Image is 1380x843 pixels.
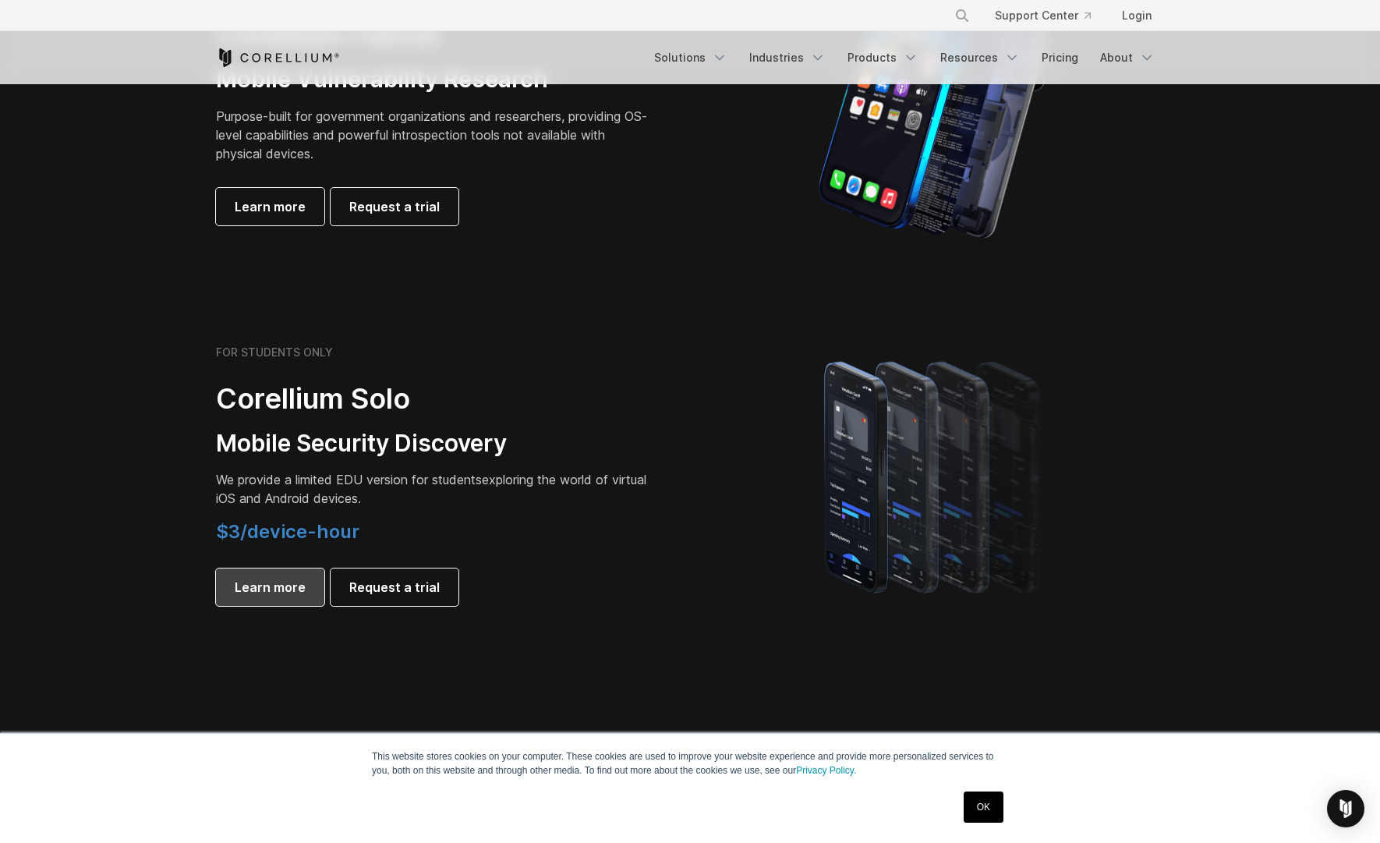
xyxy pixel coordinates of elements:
h3: Mobile Security Discovery [216,429,653,459]
div: Navigation Menu [936,2,1164,30]
p: Purpose-built for government organizations and researchers, providing OS-level capabilities and p... [216,107,653,163]
div: Open Intercom Messenger [1327,790,1364,827]
a: Products [838,44,928,72]
h6: FOR STUDENTS ONLY [216,345,333,360]
a: Learn more [216,188,324,225]
a: Resources [931,44,1029,72]
img: A lineup of four iPhone models becoming more gradient and blurred [793,339,1077,612]
a: OK [964,792,1003,823]
span: $3/device-hour [216,520,359,543]
a: Corellium Home [216,48,340,67]
div: Navigation Menu [645,44,1164,72]
a: Learn more [216,568,324,606]
p: exploring the world of virtual iOS and Android devices. [216,470,653,508]
a: Solutions [645,44,737,72]
a: About [1091,44,1164,72]
span: Request a trial [349,578,440,597]
a: Request a trial [331,568,458,606]
a: Industries [740,44,835,72]
span: Request a trial [349,197,440,216]
span: Learn more [235,197,306,216]
a: Support Center [982,2,1103,30]
button: Search [948,2,976,30]
a: Request a trial [331,188,458,225]
a: Pricing [1032,44,1088,72]
a: Privacy Policy. [796,765,856,776]
p: This website stores cookies on your computer. These cookies are used to improve your website expe... [372,749,1008,777]
span: We provide a limited EDU version for students [216,472,482,487]
h2: Corellium Solo [216,381,653,416]
span: Learn more [235,578,306,597]
a: Login [1109,2,1164,30]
